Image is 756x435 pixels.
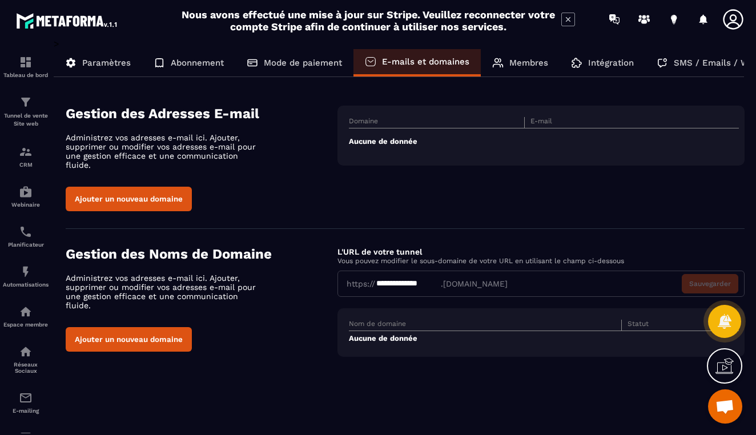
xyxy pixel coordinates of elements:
p: Administrez vos adresses e-mail ici. Ajouter, supprimer ou modifier vos adresses e-mail pour une ... [66,133,266,170]
img: social-network [19,345,33,359]
p: Automatisations [3,281,49,288]
a: automationsautomationsEspace membre [3,296,49,336]
p: Tunnel de vente Site web [3,112,49,128]
button: Ajouter un nouveau domaine [66,187,192,211]
a: schedulerschedulerPlanificateur [3,216,49,256]
img: automations [19,185,33,199]
a: automationsautomationsWebinaire [3,176,49,216]
img: email [19,391,33,405]
img: formation [19,145,33,159]
div: > [54,38,745,374]
a: formationformationTableau de bord [3,47,49,87]
a: automationsautomationsAutomatisations [3,256,49,296]
p: Membres [509,58,548,68]
button: Ajouter un nouveau domaine [66,327,192,352]
th: Nom de domaine [349,320,622,331]
td: Aucune de donnée [349,128,739,155]
img: automations [19,305,33,319]
img: scheduler [19,225,33,239]
h2: Nous avons effectué une mise à jour sur Stripe. Veuillez reconnecter votre compte Stripe afin de ... [181,9,556,33]
p: E-mails et domaines [382,57,469,67]
img: logo [16,10,119,31]
img: formation [19,95,33,109]
a: formationformationTunnel de vente Site web [3,87,49,136]
h4: Gestion des Noms de Domaine [66,246,337,262]
a: emailemailE-mailing [3,382,49,422]
p: Webinaire [3,202,49,208]
th: Statut [622,320,719,331]
a: formationformationCRM [3,136,49,176]
p: Mode de paiement [264,58,342,68]
h4: Gestion des Adresses E-mail [66,106,337,122]
p: CRM [3,162,49,168]
img: automations [19,265,33,279]
p: Administrez vos adresses e-mail ici. Ajouter, supprimer ou modifier vos adresses e-mail pour une ... [66,273,266,310]
td: Aucune de donnée [349,331,739,346]
th: E-mail [524,117,700,128]
p: Planificateur [3,241,49,248]
p: Tableau de bord [3,72,49,78]
p: Intégration [588,58,634,68]
div: Ouvrir le chat [708,389,742,424]
p: Paramètres [82,58,131,68]
img: formation [19,55,33,69]
p: Abonnement [171,58,224,68]
th: Domaine [349,117,525,128]
p: Réseaux Sociaux [3,361,49,374]
p: Espace membre [3,321,49,328]
p: E-mailing [3,408,49,414]
label: L'URL de votre tunnel [337,247,422,256]
a: social-networksocial-networkRéseaux Sociaux [3,336,49,382]
p: Vous pouvez modifier le sous-domaine de votre URL en utilisant le champ ci-dessous [337,257,745,265]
